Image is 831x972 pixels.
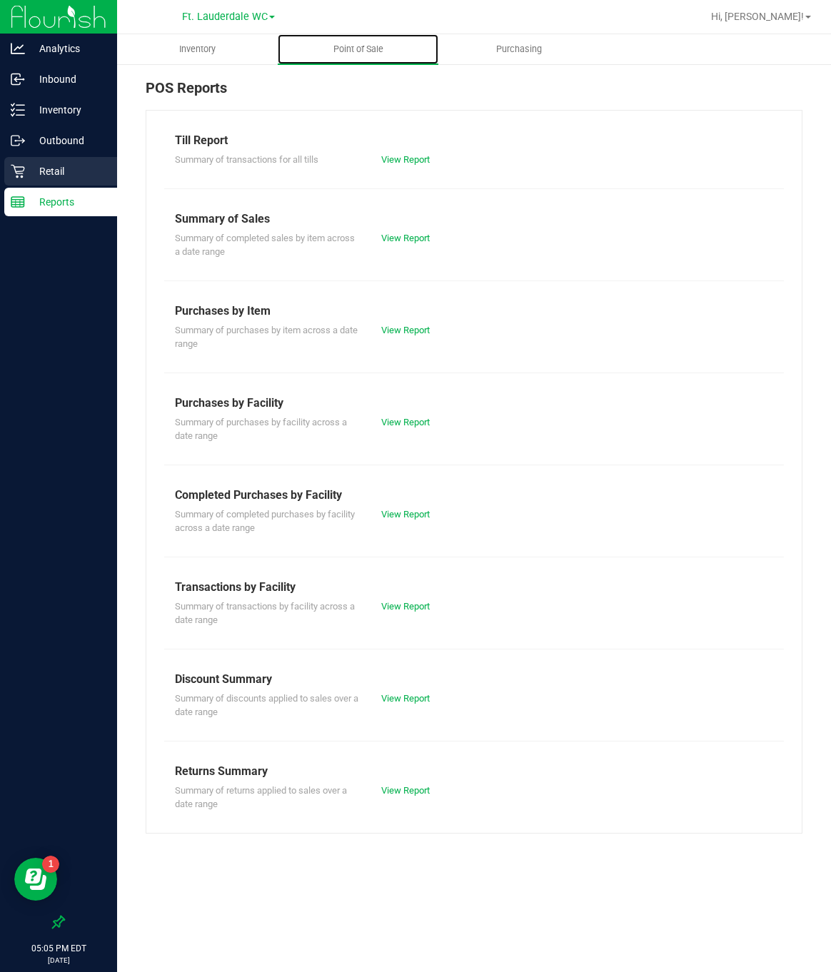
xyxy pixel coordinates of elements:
[381,509,430,520] a: View Report
[25,40,111,57] p: Analytics
[381,785,430,796] a: View Report
[11,103,25,117] inline-svg: Inventory
[175,487,773,504] div: Completed Purchases by Facility
[381,154,430,165] a: View Report
[175,154,318,165] span: Summary of transactions for all tills
[175,395,773,412] div: Purchases by Facility
[14,858,57,901] iframe: Resource center
[381,693,430,704] a: View Report
[42,856,59,873] iframe: Resource center unread badge
[381,233,430,243] a: View Report
[25,71,111,88] p: Inbound
[175,233,355,258] span: Summary of completed sales by item across a date range
[175,763,773,780] div: Returns Summary
[160,43,235,56] span: Inventory
[25,163,111,180] p: Retail
[6,955,111,966] p: [DATE]
[175,211,773,228] div: Summary of Sales
[381,601,430,612] a: View Report
[175,579,773,596] div: Transactions by Facility
[182,11,268,23] span: Ft. Lauderdale WC
[11,164,25,178] inline-svg: Retail
[146,77,802,110] div: POS Reports
[175,601,355,626] span: Summary of transactions by facility across a date range
[175,693,358,718] span: Summary of discounts applied to sales over a date range
[175,509,355,534] span: Summary of completed purchases by facility across a date range
[6,942,111,955] p: 05:05 PM EDT
[175,785,347,810] span: Summary of returns applied to sales over a date range
[278,34,438,64] a: Point of Sale
[175,325,358,350] span: Summary of purchases by item across a date range
[51,915,66,929] label: Pin the sidebar to full width on large screens
[11,72,25,86] inline-svg: Inbound
[381,325,430,335] a: View Report
[11,195,25,209] inline-svg: Reports
[175,132,773,149] div: Till Report
[175,303,773,320] div: Purchases by Item
[25,101,111,118] p: Inventory
[381,417,430,427] a: View Report
[117,34,278,64] a: Inventory
[11,41,25,56] inline-svg: Analytics
[711,11,804,22] span: Hi, [PERSON_NAME]!
[25,193,111,211] p: Reports
[438,34,599,64] a: Purchasing
[175,671,773,688] div: Discount Summary
[25,132,111,149] p: Outbound
[477,43,561,56] span: Purchasing
[314,43,403,56] span: Point of Sale
[11,133,25,148] inline-svg: Outbound
[175,417,347,442] span: Summary of purchases by facility across a date range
